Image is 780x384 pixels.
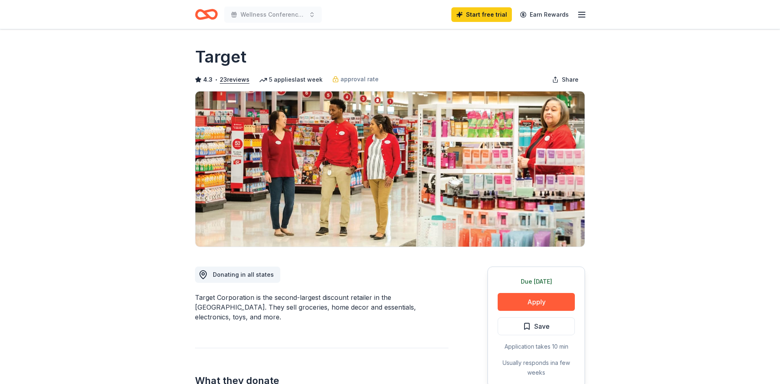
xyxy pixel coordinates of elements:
div: 5 applies last week [259,75,323,85]
button: 23reviews [220,75,249,85]
div: Target Corporation is the second-largest discount retailer in the [GEOGRAPHIC_DATA]. They sell gr... [195,293,448,322]
a: Earn Rewards [515,7,574,22]
button: Share [546,72,585,88]
div: Application takes 10 min [498,342,575,351]
button: Save [498,317,575,335]
span: Wellness Conference- "Positive Roadways " [240,10,305,20]
span: 4.3 [203,75,212,85]
span: • [215,76,218,83]
span: Donating in all states [213,271,274,278]
a: Start free trial [451,7,512,22]
button: Wellness Conference- "Positive Roadways " [224,7,322,23]
span: approval rate [340,74,379,84]
h1: Target [195,46,247,68]
div: Usually responds in a few weeks [498,358,575,377]
img: Image for Target [195,91,585,247]
div: Due [DATE] [498,277,575,286]
span: Save [534,321,550,332]
span: Share [562,75,578,85]
a: approval rate [332,74,379,84]
a: Home [195,5,218,24]
button: Apply [498,293,575,311]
